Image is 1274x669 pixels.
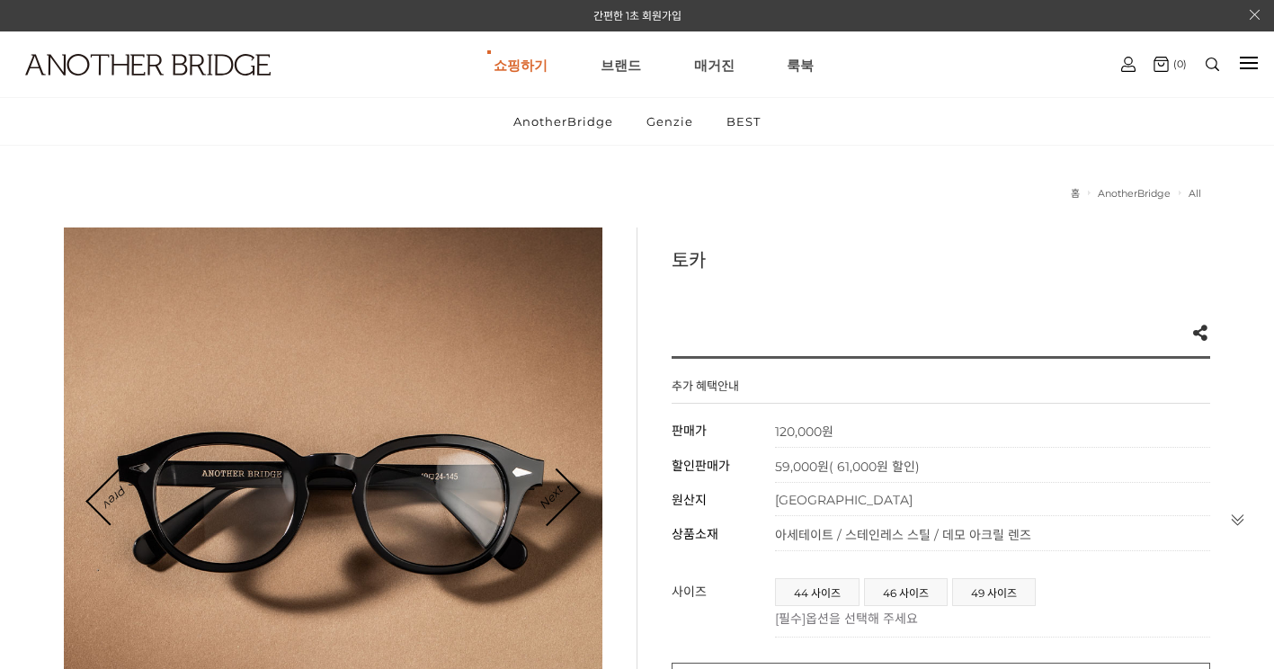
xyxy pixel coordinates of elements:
[1154,57,1169,72] img: cart
[952,578,1036,606] li: 49 사이즈
[953,579,1035,605] a: 49 사이즈
[1098,187,1171,200] a: AnotherBridge
[711,98,776,145] a: BEST
[631,98,708,145] a: Genzie
[9,54,200,120] a: logo
[1154,57,1187,72] a: (0)
[775,578,860,606] li: 44 사이즈
[672,245,1210,272] h3: 토카
[775,609,1201,627] p: [필수]
[806,611,918,627] span: 옵션을 선택해 주세요
[498,98,628,145] a: AnotherBridge
[672,377,739,403] h4: 추가 혜택안내
[1206,58,1219,71] img: search
[775,459,920,475] span: 59,000원
[776,579,859,605] a: 44 사이즈
[672,458,730,474] span: 할인판매가
[865,579,947,605] a: 46 사이즈
[523,469,579,525] a: Next
[672,492,707,508] span: 원산지
[672,423,707,439] span: 판매가
[672,569,775,638] th: 사이즈
[672,526,718,542] span: 상품소재
[694,32,735,97] a: 매거진
[1169,58,1187,70] span: (0)
[775,492,913,508] span: [GEOGRAPHIC_DATA]
[829,459,920,475] span: ( 61,000원 할인)
[1071,187,1080,200] a: 홈
[864,578,948,606] li: 46 사이즈
[775,424,833,440] strong: 120,000원
[25,54,271,76] img: logo
[775,527,1031,543] span: 아세테이트 / 스테인레스 스틸 / 데모 아크릴 렌즈
[88,470,142,524] a: Prev
[593,9,682,22] a: 간편한 1초 회원가입
[1121,57,1136,72] img: cart
[601,32,641,97] a: 브랜드
[1189,187,1201,200] a: All
[787,32,814,97] a: 룩북
[494,32,548,97] a: 쇼핑하기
